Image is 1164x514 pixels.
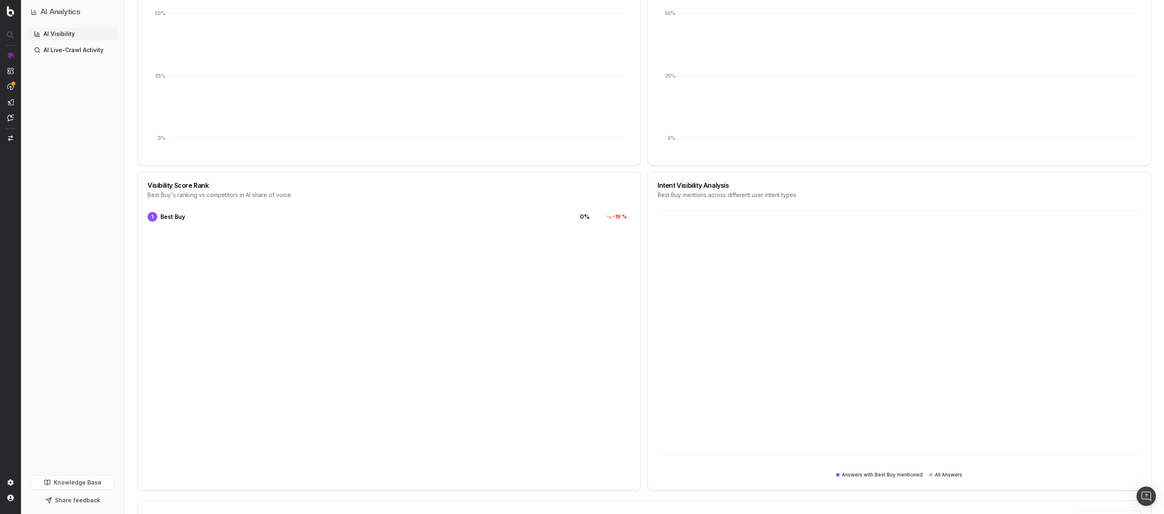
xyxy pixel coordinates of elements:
[658,182,1141,189] div: Intent Visibility Analysis
[155,73,165,79] tspan: 25%
[668,135,675,141] tspan: 0%
[665,73,675,79] tspan: 25%
[148,182,631,189] div: Visibility Score Rank
[40,6,80,18] h1: AI Analytics
[7,52,14,59] img: Analytics
[8,135,13,141] img: Switch project
[1137,487,1156,506] div: Open Intercom Messenger
[31,6,114,18] button: AI Analytics
[7,99,14,105] img: Studio
[7,6,14,17] img: Botify logo
[148,191,631,199] div: Best Buy 's ranking vs competitors in AI share of voice
[7,67,14,74] img: Intelligence
[31,475,114,490] a: Knowledge Base
[158,135,165,141] tspan: 0%
[7,83,14,90] img: Activation
[27,44,118,57] a: AI Live-Crawl Activity
[160,213,185,221] span: Best Buy
[7,479,14,486] img: Setting
[7,495,14,501] img: My account
[27,27,118,40] a: AI Visibility
[665,10,675,16] tspan: 50%
[658,191,1141,199] div: Best Buy mentions across different user intent types
[7,114,14,121] img: Assist
[602,213,631,221] div: -19
[155,10,165,16] tspan: 50%
[622,214,627,220] span: %
[148,212,157,222] span: 1
[31,493,114,508] button: Share feedback
[557,213,590,221] span: 0 %
[836,472,923,478] div: Answers with Best Buy mentioned
[929,472,962,478] div: All Answers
